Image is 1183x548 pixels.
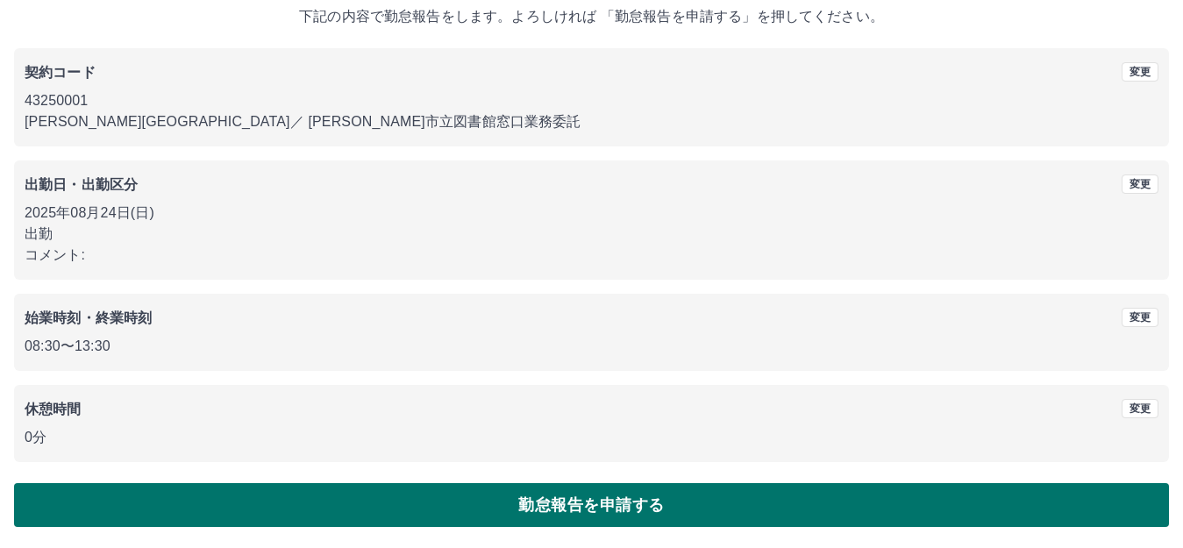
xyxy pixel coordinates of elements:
[25,245,1158,266] p: コメント:
[1122,399,1158,418] button: 変更
[25,427,1158,448] p: 0分
[25,111,1158,132] p: [PERSON_NAME][GEOGRAPHIC_DATA] ／ [PERSON_NAME]市立図書館窓口業務委託
[25,65,96,80] b: 契約コード
[25,310,152,325] b: 始業時刻・終業時刻
[25,90,1158,111] p: 43250001
[25,402,82,416] b: 休憩時間
[25,177,138,192] b: 出勤日・出勤区分
[1122,174,1158,194] button: 変更
[25,203,1158,224] p: 2025年08月24日(日)
[25,336,1158,357] p: 08:30 〜 13:30
[14,6,1169,27] p: 下記の内容で勤怠報告をします。よろしければ 「勤怠報告を申請する」を押してください。
[1122,62,1158,82] button: 変更
[1122,308,1158,327] button: 変更
[14,483,1169,527] button: 勤怠報告を申請する
[25,224,1158,245] p: 出勤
